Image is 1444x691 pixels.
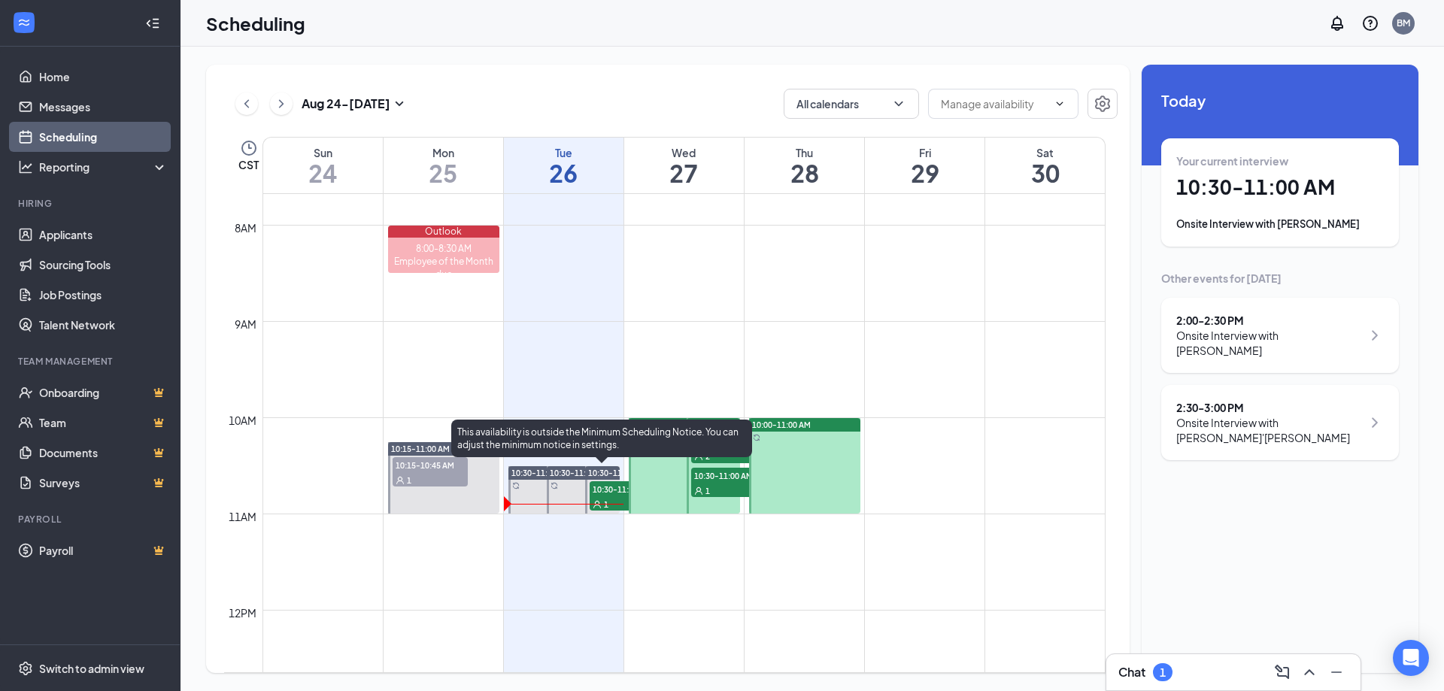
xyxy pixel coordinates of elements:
span: CST [238,157,259,172]
div: 2:30 - 3:00 PM [1176,400,1362,415]
span: 10:30-11:00 AM [550,468,608,478]
span: 1 [407,475,411,486]
h1: 27 [624,160,744,186]
svg: ChevronRight [274,95,289,113]
div: BM [1397,17,1410,29]
a: August 28, 2025 [745,138,864,193]
svg: ChevronRight [1366,414,1384,432]
div: Onsite Interview with [PERSON_NAME] [1176,328,1362,358]
div: 10am [226,412,259,429]
h1: Scheduling [206,11,305,36]
svg: QuestionInfo [1361,14,1379,32]
a: Job Postings [39,280,168,310]
span: Today [1161,89,1399,112]
svg: ComposeMessage [1273,663,1291,681]
span: 10:15-10:45 AM [393,457,468,472]
div: Team Management [18,355,165,368]
svg: Collapse [145,16,160,31]
span: 10:30-11:00 AM [511,468,570,478]
svg: ChevronLeft [239,95,254,113]
button: Settings [1088,89,1118,119]
span: 10:30-11:00 AM [588,468,647,478]
span: 10:30-11:00 AM [590,481,665,496]
div: Open Intercom Messenger [1393,640,1429,676]
svg: ChevronUp [1300,663,1318,681]
svg: ChevronDown [1054,98,1066,110]
div: Tue [504,145,623,160]
div: Hiring [18,197,165,210]
span: 1 [604,499,608,510]
div: 1 [1160,666,1166,679]
a: Sourcing Tools [39,250,168,280]
a: OnboardingCrown [39,377,168,408]
div: Onsite Interview with [PERSON_NAME]'[PERSON_NAME] [1176,415,1362,445]
div: Sun [263,145,383,160]
div: 2:00 - 2:30 PM [1176,313,1362,328]
a: August 27, 2025 [624,138,744,193]
a: August 24, 2025 [263,138,383,193]
svg: ChevronRight [1366,326,1384,344]
a: Home [39,62,168,92]
a: PayrollCrown [39,535,168,565]
svg: Minimize [1327,663,1345,681]
svg: WorkstreamLogo [17,15,32,30]
div: Switch to admin view [39,661,144,676]
input: Manage availability [941,95,1048,112]
span: 1 [705,486,710,496]
svg: SmallChevronDown [390,95,408,113]
button: ComposeMessage [1270,660,1294,684]
svg: Sync [512,482,520,489]
a: August 26, 2025 [504,138,623,193]
div: Fri [865,145,984,160]
button: Minimize [1324,660,1348,684]
svg: User [694,486,703,496]
button: ChevronLeft [235,92,258,115]
h3: Chat [1118,664,1145,680]
svg: ChevronDown [891,96,906,111]
h1: 26 [504,160,623,186]
svg: Settings [18,661,33,676]
div: Onsite Interview with [PERSON_NAME] [1176,217,1384,232]
div: Mon [384,145,503,160]
div: Wed [624,145,744,160]
span: 10:30-11:00 AM [691,468,766,483]
a: August 29, 2025 [865,138,984,193]
h1: 24 [263,160,383,186]
svg: Notifications [1328,14,1346,32]
div: 8am [232,220,259,236]
div: This availability is outside the Minimum Scheduling Notice. You can adjust the minimum notice in ... [451,420,752,457]
a: SurveysCrown [39,468,168,498]
div: 11am [226,508,259,525]
button: All calendarsChevronDown [784,89,919,119]
svg: User [593,500,602,509]
a: August 30, 2025 [985,138,1105,193]
div: 8:00-8:30 AM [388,242,499,255]
div: 12pm [226,605,259,621]
div: Reporting [39,159,168,174]
a: DocumentsCrown [39,438,168,468]
h1: 10:30 - 11:00 AM [1176,174,1384,200]
button: ChevronRight [270,92,293,115]
div: Your current interview [1176,153,1384,168]
svg: Settings [1094,95,1112,113]
h1: 29 [865,160,984,186]
div: Payroll [18,513,165,526]
div: Sat [985,145,1105,160]
svg: User [396,476,405,485]
div: Thu [745,145,864,160]
a: Messages [39,92,168,122]
h1: 25 [384,160,503,186]
svg: Sync [753,434,760,441]
svg: Analysis [18,159,33,174]
span: 10:15-11:00 AM [391,444,450,454]
div: Employee of the Month due [388,255,499,280]
svg: Sync [551,482,558,489]
div: 9am [232,316,259,332]
a: August 25, 2025 [384,138,503,193]
a: Applicants [39,220,168,250]
a: Talent Network [39,310,168,340]
a: TeamCrown [39,408,168,438]
svg: Clock [240,139,258,157]
div: Other events for [DATE] [1161,271,1399,286]
h1: 30 [985,160,1105,186]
